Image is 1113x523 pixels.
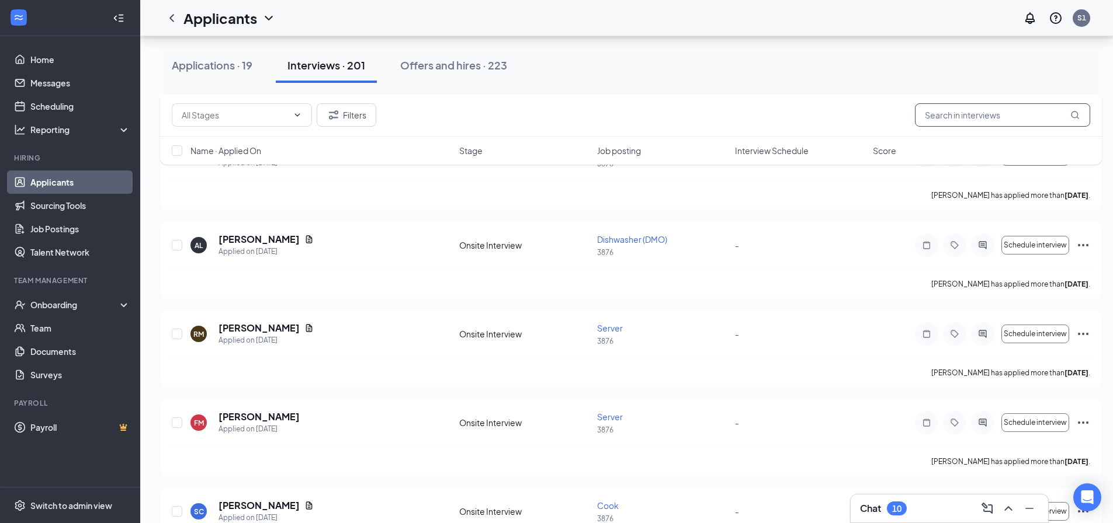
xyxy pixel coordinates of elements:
[597,234,667,245] span: Dishwasher (DMO)
[920,418,934,427] svg: Note
[193,329,204,339] div: RM
[1001,325,1069,343] button: Schedule interview
[194,507,204,517] div: SC
[30,340,130,363] a: Documents
[30,194,130,217] a: Sourcing Tools
[1023,11,1037,25] svg: Notifications
[30,416,130,439] a: PayrollCrown
[920,240,934,250] svg: Note
[459,145,483,156] span: Stage
[195,240,203,250] div: AL
[948,418,962,427] svg: Tag
[1001,501,1015,515] svg: ChevronUp
[735,417,739,428] span: -
[931,279,1090,289] p: [PERSON_NAME] has applied more than .
[287,58,365,72] div: Interviews · 201
[30,363,130,386] a: Surveys
[219,233,300,246] h5: [PERSON_NAME]
[980,501,994,515] svg: ComposeMessage
[1076,238,1090,252] svg: Ellipses
[1020,499,1039,518] button: Minimize
[860,502,881,515] h3: Chat
[304,235,314,244] svg: Document
[14,153,128,163] div: Hiring
[219,499,300,512] h5: [PERSON_NAME]
[14,398,128,408] div: Payroll
[1004,241,1067,249] span: Schedule interview
[915,103,1090,127] input: Search in interviews
[165,11,179,25] svg: ChevronLeft
[976,418,990,427] svg: ActiveChat
[219,410,300,423] h5: [PERSON_NAME]
[931,190,1090,200] p: [PERSON_NAME] has applied more than .
[30,217,130,240] a: Job Postings
[262,11,276,25] svg: ChevronDown
[459,505,590,517] div: Onsite Interview
[304,501,314,510] svg: Document
[14,500,26,511] svg: Settings
[219,246,314,257] div: Applied on [DATE]
[317,103,376,127] button: Filter Filters
[597,323,623,333] span: Server
[1076,416,1090,430] svg: Ellipses
[219,334,314,346] div: Applied on [DATE]
[1004,330,1067,338] span: Schedule interview
[13,12,25,23] svg: WorkstreamLogo
[976,240,990,250] svg: ActiveChat
[735,240,739,250] span: -
[14,299,26,311] svg: UserCheck
[1076,327,1090,341] svg: Ellipses
[976,329,990,339] svg: ActiveChat
[1001,236,1069,254] button: Schedule interview
[931,368,1090,378] p: [PERSON_NAME] has applied more than .
[1001,413,1069,432] button: Schedule interview
[172,58,252,72] div: Applications · 19
[597,247,728,257] p: 3876
[1077,13,1086,23] div: S1
[1065,191,1088,200] b: [DATE]
[327,108,341,122] svg: Filter
[459,328,590,340] div: Onsite Interview
[1065,457,1088,466] b: [DATE]
[459,417,590,428] div: Onsite Interview
[182,109,288,121] input: All Stages
[1004,419,1067,427] span: Schedule interview
[892,504,902,514] div: 10
[1022,501,1036,515] svg: Minimize
[30,299,120,311] div: Onboarding
[30,124,131,135] div: Reporting
[1073,483,1101,511] div: Open Intercom Messenger
[30,500,112,511] div: Switch to admin view
[14,276,128,285] div: Team Management
[219,423,300,435] div: Applied on [DATE]
[920,329,934,339] svg: Note
[735,329,739,339] span: -
[999,499,1018,518] button: ChevronUp
[14,124,26,135] svg: Analysis
[1065,368,1088,377] b: [DATE]
[1065,280,1088,288] b: [DATE]
[597,425,728,435] p: 3876
[1070,110,1080,120] svg: MagnifyingGlass
[597,412,623,422] span: Server
[219,322,300,334] h5: [PERSON_NAME]
[735,145,809,156] span: Interview Schedule
[597,336,728,346] p: 3876
[948,329,962,339] svg: Tag
[597,145,641,156] span: Job posting
[735,506,739,517] span: -
[948,240,962,250] svg: Tag
[1076,504,1090,518] svg: Ellipses
[304,323,314,333] svg: Document
[931,456,1090,466] p: [PERSON_NAME] has applied more than .
[113,12,124,24] svg: Collapse
[30,316,130,340] a: Team
[194,418,204,428] div: FM
[30,240,130,264] a: Talent Network
[293,110,302,120] svg: ChevronDown
[30,48,130,71] a: Home
[978,499,997,518] button: ComposeMessage
[1049,11,1063,25] svg: QuestionInfo
[30,71,130,95] a: Messages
